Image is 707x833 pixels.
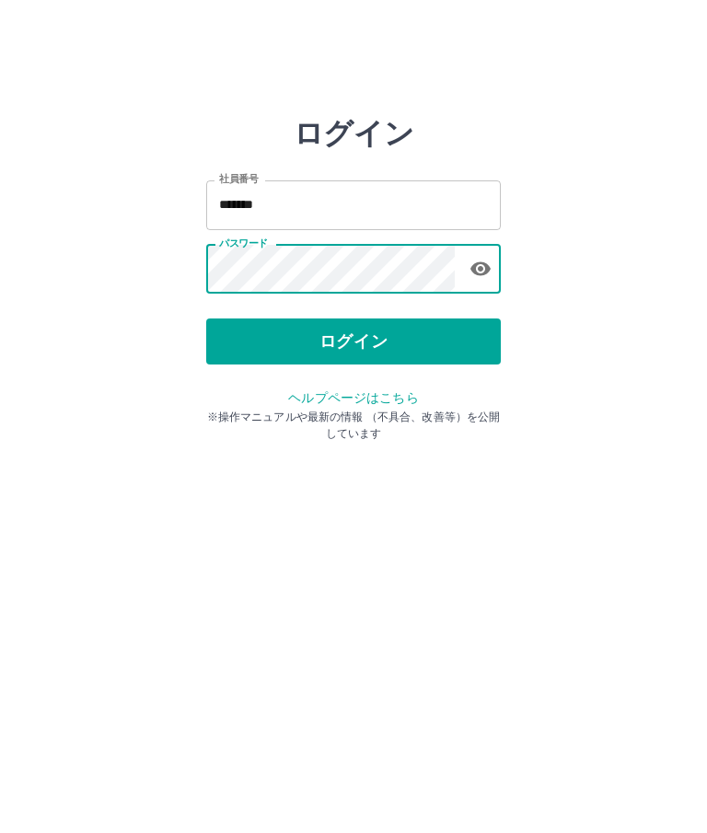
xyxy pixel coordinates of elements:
h2: ログイン [294,116,414,151]
p: ※操作マニュアルや最新の情報 （不具合、改善等）を公開しています [206,409,501,442]
label: パスワード [219,237,268,250]
button: ログイン [206,318,501,364]
label: 社員番号 [219,172,258,186]
a: ヘルプページはこちら [288,390,418,405]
